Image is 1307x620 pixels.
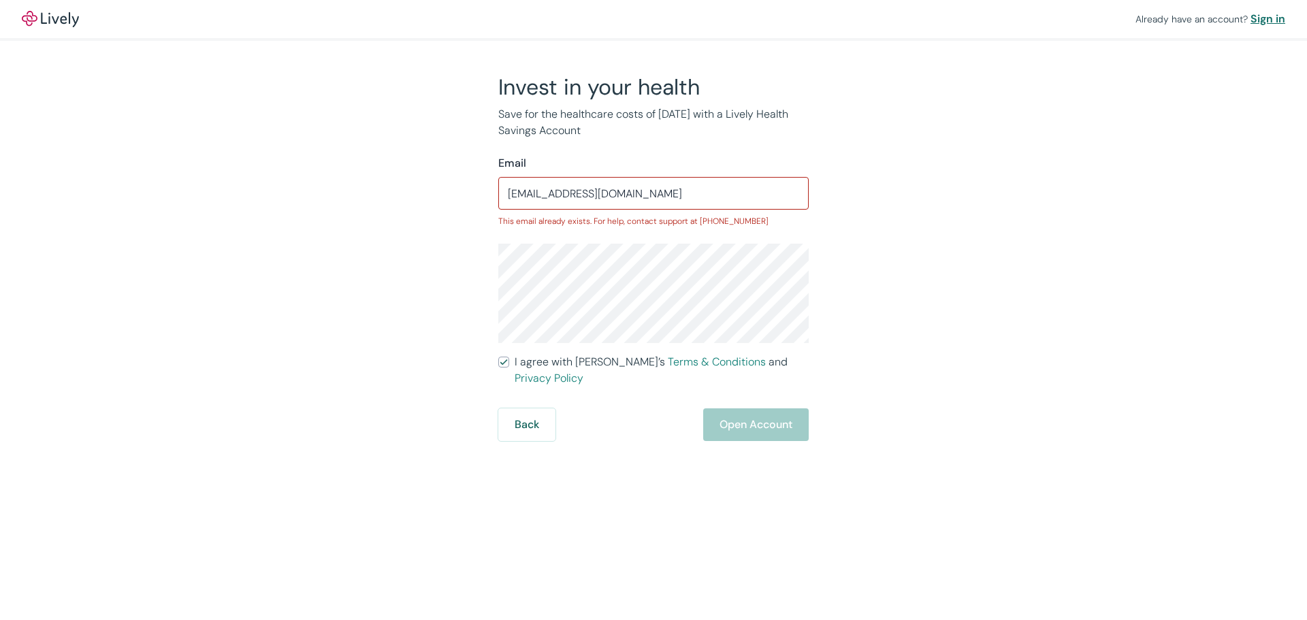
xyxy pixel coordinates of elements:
[498,106,809,139] p: Save for the healthcare costs of [DATE] with a Lively Health Savings Account
[515,371,583,385] a: Privacy Policy
[668,355,766,369] a: Terms & Conditions
[1250,11,1285,27] a: Sign in
[1135,11,1285,27] div: Already have an account?
[498,408,555,441] button: Back
[498,74,809,101] h2: Invest in your health
[498,215,809,227] p: This email already exists. For help, contact support at [PHONE_NUMBER]
[22,11,79,27] img: Lively
[498,155,526,172] label: Email
[515,354,809,387] span: I agree with [PERSON_NAME]’s and
[22,11,79,27] a: LivelyLively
